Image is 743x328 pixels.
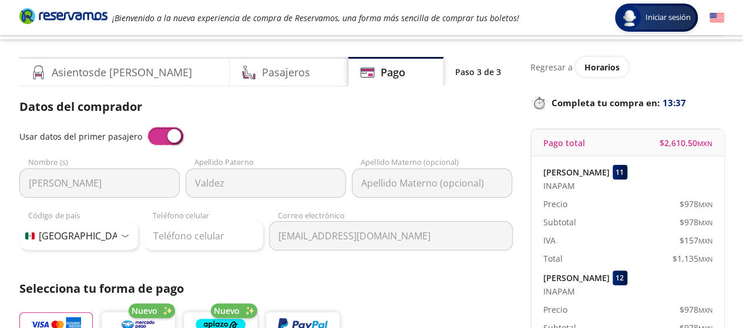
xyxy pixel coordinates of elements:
span: Horarios [584,62,620,73]
p: [PERSON_NAME] [543,272,610,284]
span: INAPAM [543,285,575,297]
div: Regresar a ver horarios [530,57,724,77]
p: Selecciona tu forma de pago [19,280,513,297]
input: Teléfono celular [144,221,263,251]
button: English [710,11,724,25]
p: Total [543,252,563,265]
img: MX [25,232,35,239]
input: Apellido Paterno [186,168,346,198]
small: MXN [698,236,712,245]
span: $ 2,610.50 [660,137,712,149]
h4: Pago [381,65,405,80]
span: 13:37 [663,96,686,110]
input: Nombre (s) [19,168,180,198]
p: Datos del comprador [19,98,513,116]
span: $ 157 [680,234,712,246]
small: MXN [698,218,712,227]
p: Regresar a [530,61,573,73]
small: MXN [698,255,712,263]
p: Paso 3 de 3 [455,66,501,78]
input: Correo electrónico [269,221,513,251]
iframe: Messagebird Livechat Widget [675,260,731,316]
span: Iniciar sesión [641,12,695,23]
span: $ 978 [680,198,712,210]
em: ¡Bienvenido a la nueva experiencia de compra de Reservamos, una forma más sencilla de comprar tus... [112,12,519,23]
small: MXN [698,200,712,209]
i: Brand Logo [19,7,107,25]
h4: Pasajeros [262,65,310,80]
p: IVA [543,234,556,246]
p: Precio [543,303,567,316]
p: Subtotal [543,216,576,228]
a: Brand Logo [19,7,107,28]
span: $ 1,135 [673,252,712,265]
p: Pago total [543,137,585,149]
div: 12 [613,270,627,285]
span: Nuevo [214,305,240,317]
p: Precio [543,198,567,210]
small: MXN [697,139,712,148]
input: Apellido Materno (opcional) [352,168,512,198]
p: Completa tu compra en : [530,94,724,111]
span: INAPAM [543,180,575,192]
span: Usar datos del primer pasajero [19,131,142,142]
div: 11 [613,165,627,180]
p: [PERSON_NAME] [543,166,610,178]
h4: Asientos de [PERSON_NAME] [52,65,192,80]
span: Nuevo [132,305,157,317]
span: $ 978 [680,216,712,228]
